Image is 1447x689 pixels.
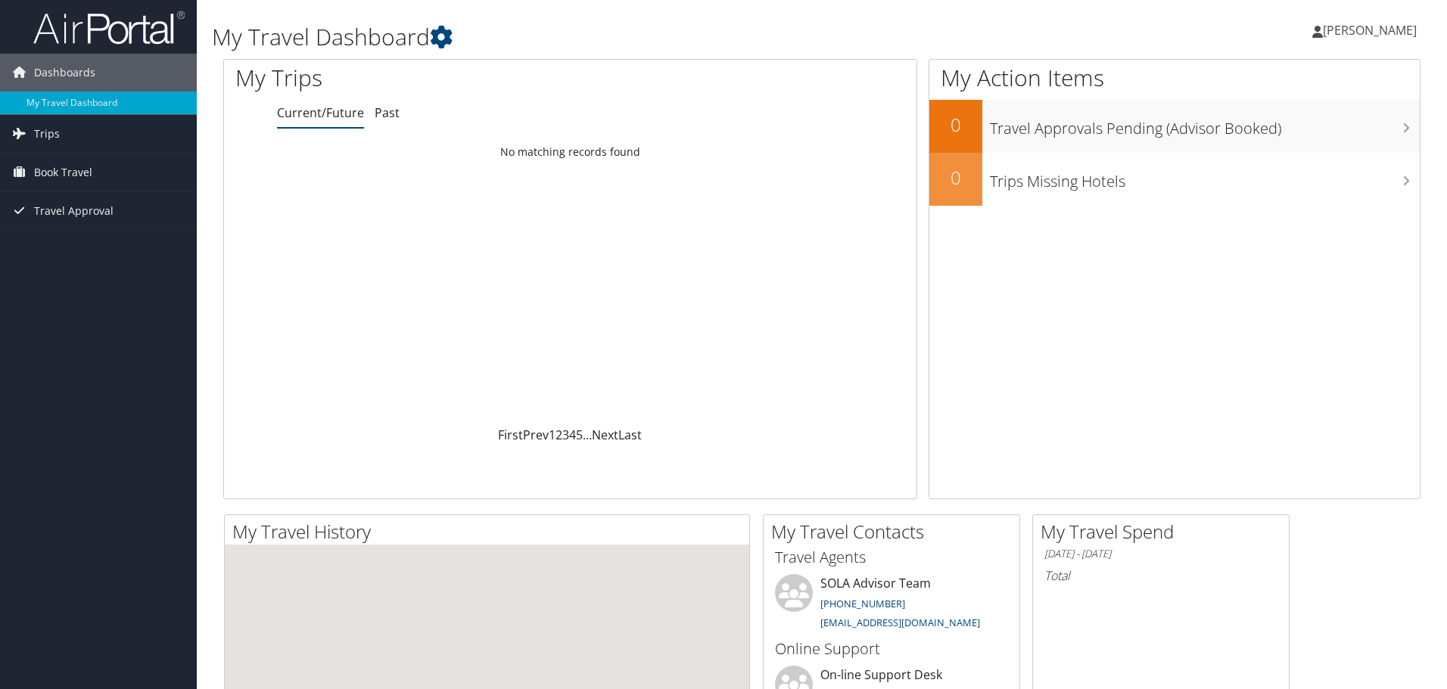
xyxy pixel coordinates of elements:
a: Past [375,104,400,121]
td: No matching records found [224,138,916,166]
h1: My Action Items [929,62,1420,94]
h3: Travel Approvals Pending (Advisor Booked) [990,110,1420,139]
a: [EMAIL_ADDRESS][DOMAIN_NAME] [820,616,980,629]
a: [PERSON_NAME] [1312,8,1432,53]
a: 4 [569,427,576,443]
span: Travel Approval [34,192,114,230]
a: [PHONE_NUMBER] [820,597,905,610]
a: 3 [562,427,569,443]
a: Next [592,427,618,443]
a: 5 [576,427,583,443]
a: 0Trips Missing Hotels [929,153,1420,206]
h2: My Travel Spend [1041,519,1289,545]
h1: My Trips [235,62,617,94]
a: First [498,427,523,443]
h3: Online Support [775,638,1008,660]
h3: Trips Missing Hotels [990,163,1420,192]
span: [PERSON_NAME] [1323,22,1417,39]
a: 2 [555,427,562,443]
a: 1 [549,427,555,443]
a: Prev [523,427,549,443]
span: Dashboards [34,54,95,92]
a: Last [618,427,642,443]
h2: My Travel Contacts [771,519,1019,545]
img: airportal-logo.png [33,10,185,45]
h6: [DATE] - [DATE] [1044,547,1277,561]
h3: Travel Agents [775,547,1008,568]
h2: 0 [929,165,982,191]
span: Book Travel [34,154,92,191]
li: SOLA Advisor Team [767,574,1016,636]
a: Current/Future [277,104,364,121]
h1: My Travel Dashboard [212,21,1025,53]
h2: My Travel History [232,519,749,545]
a: 0Travel Approvals Pending (Advisor Booked) [929,100,1420,153]
h6: Total [1044,567,1277,584]
h2: 0 [929,112,982,138]
span: Trips [34,115,60,153]
span: … [583,427,592,443]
